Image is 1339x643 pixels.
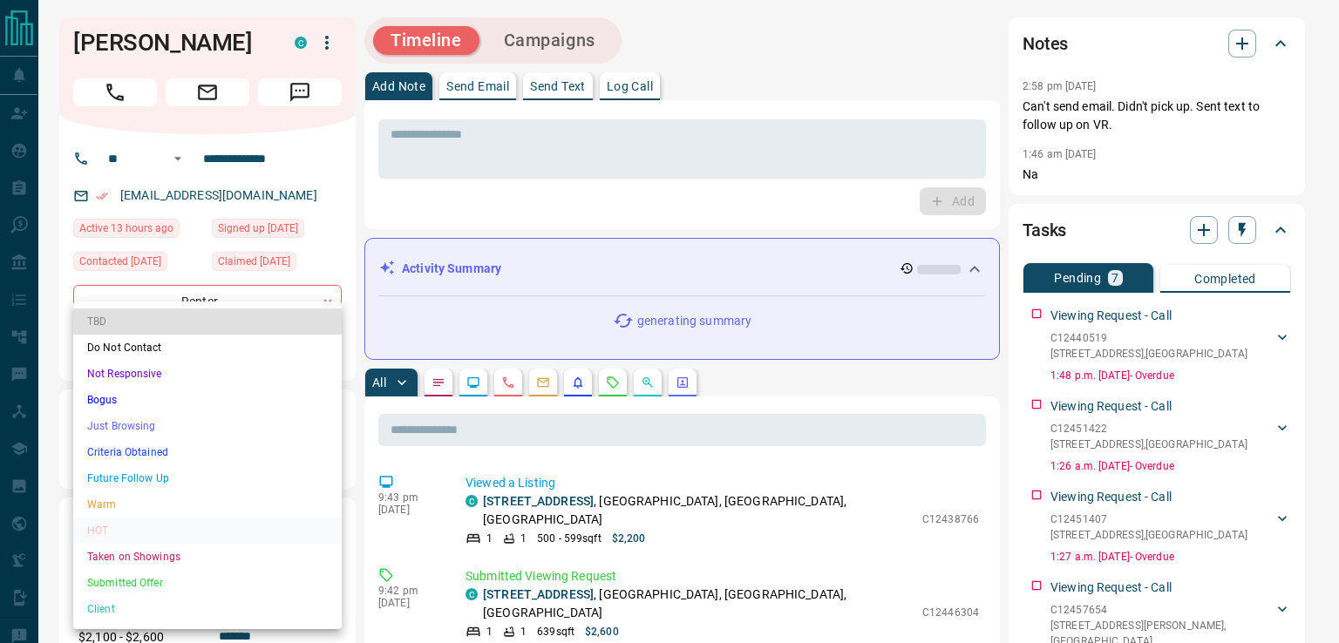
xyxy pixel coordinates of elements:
li: Submitted Offer [73,570,342,596]
li: Do Not Contact [73,335,342,361]
li: Future Follow Up [73,465,342,491]
li: Not Responsive [73,361,342,387]
li: Client [73,596,342,622]
li: Warm [73,491,342,518]
li: Just Browsing [73,413,342,439]
li: Criteria Obtained [73,439,342,465]
li: TBD [73,308,342,335]
li: Taken on Showings [73,544,342,570]
li: Bogus [73,387,342,413]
